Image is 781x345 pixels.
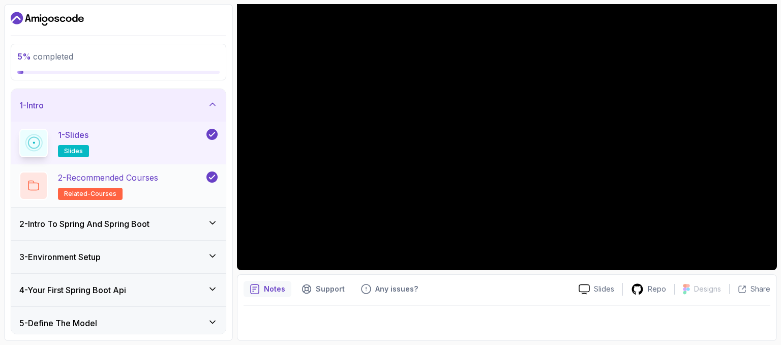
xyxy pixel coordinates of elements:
button: 3-Environment Setup [11,241,226,273]
p: 2 - Recommended Courses [58,171,158,184]
button: 1-Slidesslides [19,129,218,157]
a: Slides [570,284,622,295]
button: Support button [295,281,351,297]
span: completed [17,51,73,62]
h3: 5 - Define The Model [19,317,97,329]
span: 5 % [17,51,31,62]
button: Share [729,284,770,294]
button: 4-Your First Spring Boot Api [11,274,226,306]
span: slides [64,147,83,155]
p: 1 - Slides [58,129,88,141]
p: Repo [648,284,666,294]
h3: 3 - Environment Setup [19,251,101,263]
a: Dashboard [11,11,84,27]
button: 2-Recommended Coursesrelated-courses [19,171,218,200]
p: Notes [264,284,285,294]
button: notes button [244,281,291,297]
a: Repo [623,283,674,296]
p: Slides [594,284,614,294]
span: related-courses [64,190,116,198]
button: 5-Define The Model [11,307,226,339]
p: Support [316,284,345,294]
button: Feedback button [355,281,424,297]
button: 1-Intro [11,89,226,122]
h3: 4 - Your First Spring Boot Api [19,284,126,296]
p: Designs [694,284,721,294]
button: 2-Intro To Spring And Spring Boot [11,208,226,240]
p: Any issues? [375,284,418,294]
h3: 2 - Intro To Spring And Spring Boot [19,218,149,230]
h3: 1 - Intro [19,99,44,111]
p: Share [750,284,770,294]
